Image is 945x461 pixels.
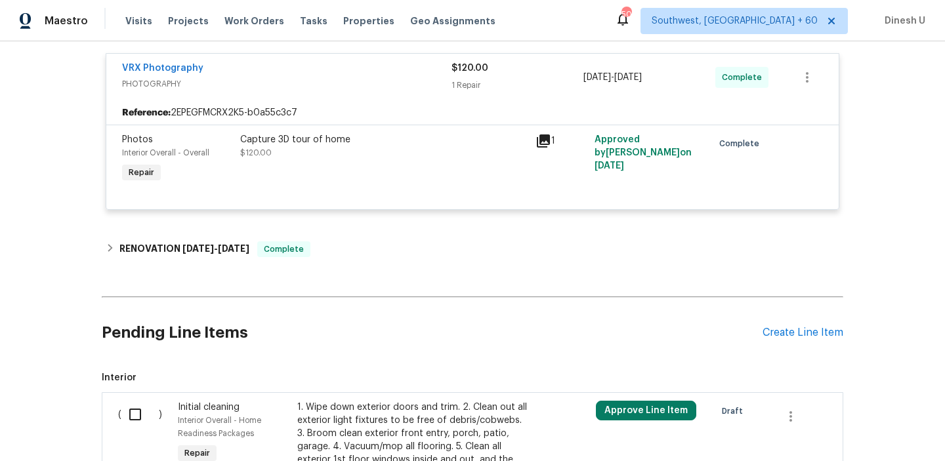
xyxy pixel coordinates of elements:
div: 503 [621,8,631,21]
span: PHOTOGRAPHY [122,77,451,90]
button: Approve Line Item [596,401,696,420]
span: [DATE] [595,161,624,170]
span: Complete [722,71,767,84]
span: Repair [123,166,159,179]
span: Interior [102,371,843,384]
span: Draft [722,405,748,418]
span: Visits [125,14,152,28]
span: Initial cleaning [178,403,240,412]
div: 2EPEGFMCRX2K5-b0a55c3c7 [106,101,839,125]
span: [DATE] [614,73,642,82]
span: Approved by [PERSON_NAME] on [595,135,692,170]
div: RENOVATION [DATE]-[DATE]Complete [102,233,843,265]
div: Create Line Item [763,327,843,339]
span: [DATE] [583,73,611,82]
div: 1 [535,133,587,149]
span: Properties [343,14,394,28]
span: Photos [122,135,153,144]
span: $120.00 [451,64,488,73]
span: Maestro [45,14,88,28]
span: Interior Overall - Overall [122,149,209,157]
span: Complete [259,243,309,256]
b: Reference: [122,106,171,119]
span: Projects [168,14,209,28]
span: Work Orders [224,14,284,28]
span: Tasks [300,16,327,26]
h2: Pending Line Items [102,302,763,363]
span: Dinesh U [879,14,925,28]
div: Capture 3D tour of home [240,133,528,146]
h6: RENOVATION [119,241,249,257]
span: Interior Overall - Home Readiness Packages [178,416,261,437]
div: 1 Repair [451,79,583,92]
span: [DATE] [218,244,249,253]
span: [DATE] [182,244,214,253]
span: - [583,71,642,84]
span: Repair [179,447,215,460]
span: $120.00 [240,149,272,157]
span: Southwest, [GEOGRAPHIC_DATA] + 60 [652,14,818,28]
span: Complete [719,137,765,150]
span: Geo Assignments [410,14,495,28]
span: - [182,244,249,253]
a: VRX Photography [122,64,203,73]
